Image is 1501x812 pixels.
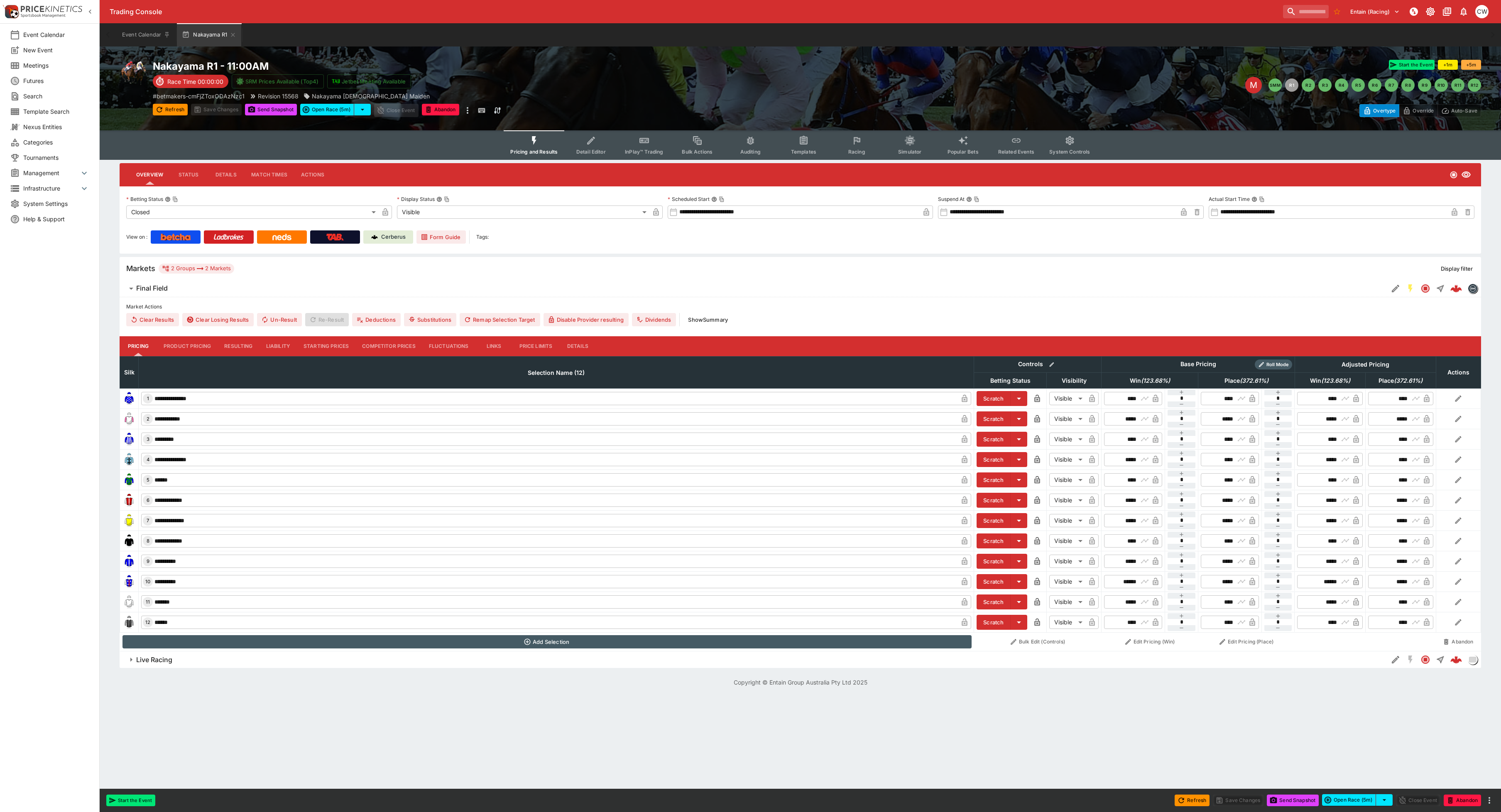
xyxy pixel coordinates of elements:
[1450,654,1462,665] img: logo-cerberus--red.svg
[397,205,649,219] div: Visible
[161,234,191,240] img: Betcha
[170,165,207,185] button: Status
[1049,575,1085,588] div: Visible
[120,60,146,86] img: horse_racing.png
[422,104,459,115] button: Abandon
[1468,78,1481,92] button: R12
[153,60,817,73] h2: Copy To Clipboard
[1330,5,1344,18] button: No Bookmarks
[145,457,151,462] span: 4
[1461,60,1481,70] button: +5m
[977,594,1011,609] button: Scratch
[1468,655,1477,664] img: liveracing
[1245,77,1262,93] div: Edit Meeting
[2,3,19,20] img: PriceKinetics Logo
[898,149,921,155] span: Simulator
[475,336,513,356] button: Links
[682,149,713,155] span: Bulk Actions
[460,313,540,326] button: Remap Selection Target
[122,514,136,527] img: runner 7
[1433,652,1448,667] button: Straight
[122,453,136,466] img: runner 4
[162,264,231,274] div: 2 Groups 2 Markets
[1456,4,1471,19] button: Notifications
[683,313,733,326] button: ShowSummary
[1318,78,1332,92] button: R3
[1046,359,1057,370] button: Bulk edit
[1049,595,1085,609] div: Visible
[1177,359,1219,369] div: Base Pricing
[1440,4,1454,19] button: Documentation
[23,46,89,54] span: New Event
[1450,283,1462,294] div: 7ef892f0-b5c7-41dd-904f-d79f8f4ff9dc
[245,165,294,185] button: Match Times
[1418,652,1433,667] button: Closed
[122,412,136,426] img: runner 2
[145,396,151,401] span: 1
[463,104,473,117] button: more
[1468,284,1478,293] div: betmakers
[977,554,1011,569] button: Scratch
[23,215,89,223] span: Help & Support
[1240,376,1268,386] em: ( 372.61 %)
[145,436,151,442] span: 3
[304,92,430,100] div: Nakayama 2Yo Maiden
[1322,794,1393,806] div: split button
[1175,795,1210,806] button: Refresh
[1049,534,1085,548] div: Visible
[504,130,1097,160] div: Event type filters
[153,104,188,115] button: Refresh
[668,196,710,203] p: Scheduled Start
[974,196,979,202] button: Copy To Clipboard
[23,107,89,116] span: Template Search
[1141,376,1170,386] em: ( 123.68 %)
[232,74,324,88] button: SRM Prices Available (Top4)
[1201,635,1293,648] button: Edit Pricing (Place)
[122,534,136,548] img: runner 8
[1436,356,1481,388] th: Actions
[1285,78,1298,92] button: R1
[1049,412,1085,426] div: Visible
[1352,78,1365,92] button: R5
[300,104,354,115] button: Open Race (5m)
[144,599,152,605] span: 11
[327,74,411,88] button: Jetbet Meeting Available
[1418,281,1433,296] button: Closed
[126,196,163,203] p: Betting Status
[120,651,1388,668] button: Live Racing
[1259,196,1265,202] button: Copy To Clipboard
[1373,106,1396,115] p: Overtype
[120,280,1388,297] button: Final Field
[145,558,151,564] span: 9
[144,619,152,625] span: 12
[23,153,89,162] span: Tournaments
[332,77,340,86] img: jetbet-logo.svg
[1399,104,1437,117] button: Override
[260,336,297,356] button: Liability
[1450,171,1458,179] svg: Closed
[122,392,136,405] img: runner 1
[1268,78,1282,92] button: SMM
[1438,60,1458,70] button: +1m
[371,234,378,240] img: Cerberus
[1436,262,1478,275] button: Display filter
[1461,170,1471,180] svg: Visible
[117,23,175,46] button: Event Calendar
[1394,376,1423,386] em: ( 372.61 %)
[172,196,178,202] button: Copy To Clipboard
[998,149,1034,155] span: Related Events
[1444,795,1481,806] button: Abandon
[23,199,89,208] span: System Settings
[977,635,1099,648] button: Bulk Edit (Controls)
[145,497,151,503] span: 6
[977,432,1011,447] button: Scratch
[1435,78,1448,92] button: R10
[218,336,259,356] button: Resulting
[416,230,466,244] a: Form Guide
[1053,376,1096,386] span: Visibility
[1263,361,1292,368] span: Roll Mode
[1268,78,1481,92] nav: pagination navigation
[476,230,489,244] label: Tags:
[1345,5,1405,18] button: Select Tenant
[559,336,596,356] button: Details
